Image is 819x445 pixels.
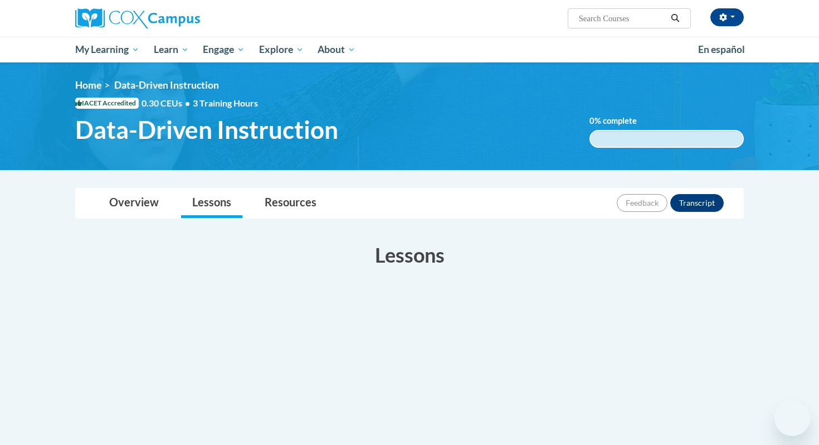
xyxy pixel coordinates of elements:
[181,188,242,218] a: Lessons
[311,37,363,62] a: About
[589,116,594,125] span: 0
[75,8,200,28] img: Cox Campus
[203,43,245,56] span: Engage
[589,115,654,127] label: % complete
[578,12,667,25] input: Search Courses
[196,37,252,62] a: Engage
[318,43,355,56] span: About
[253,188,328,218] a: Resources
[68,37,147,62] a: My Learning
[75,98,139,109] span: IACET Accredited
[185,98,190,108] span: •
[75,241,744,269] h3: Lessons
[252,37,311,62] a: Explore
[75,8,287,28] a: Cox Campus
[691,38,752,61] a: En español
[147,37,196,62] a: Learn
[617,194,667,212] button: Feedback
[98,188,170,218] a: Overview
[142,97,193,109] span: 0.30 CEUs
[154,43,189,56] span: Learn
[75,43,139,56] span: My Learning
[710,8,744,26] button: Account Settings
[193,98,258,108] span: 3 Training Hours
[698,43,745,55] span: En español
[75,115,338,144] span: Data-Driven Instruction
[259,43,304,56] span: Explore
[58,37,760,62] div: Main menu
[667,12,684,25] button: Search
[114,79,219,91] span: Data-Driven Instruction
[75,79,101,91] a: Home
[774,400,810,436] iframe: Button to launch messaging window
[670,194,724,212] button: Transcript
